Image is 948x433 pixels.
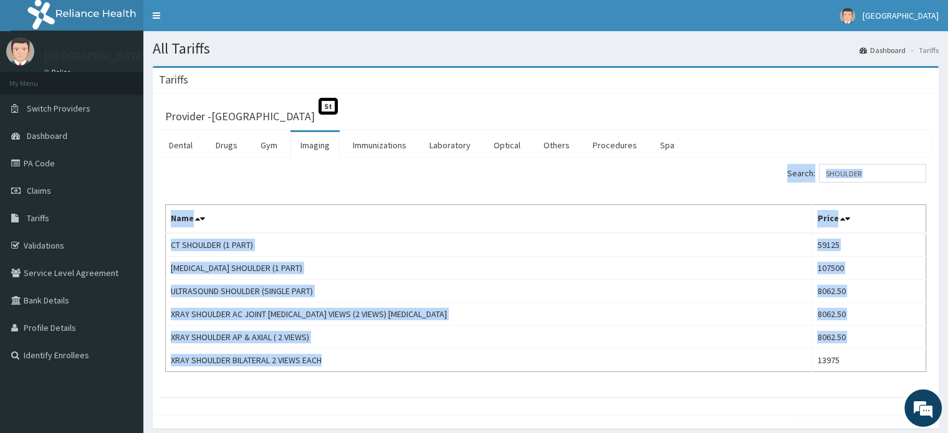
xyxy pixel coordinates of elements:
[166,205,812,234] th: Name
[907,45,939,55] li: Tariffs
[812,303,926,326] td: 8062.50
[343,132,416,158] a: Immunizations
[534,132,580,158] a: Others
[153,40,939,57] h1: All Tariffs
[166,326,812,349] td: XRAY SHOULDER AP & AXIAL ( 2 VIEWS)
[27,103,90,114] span: Switch Providers
[166,280,812,303] td: ULTRASOUND SHOULDER (SINGLE PART)
[65,70,209,86] div: Chat with us now
[863,10,939,21] span: [GEOGRAPHIC_DATA]
[812,349,926,372] td: 13975
[27,185,51,196] span: Claims
[166,303,812,326] td: XRAY SHOULDER AC JOINT [MEDICAL_DATA] VIEWS (2 VIEWS) [MEDICAL_DATA]
[204,6,234,36] div: Minimize live chat window
[812,280,926,303] td: 8062.50
[812,205,926,234] th: Price
[484,132,530,158] a: Optical
[23,62,50,93] img: d_794563401_company_1708531726252_794563401
[159,132,203,158] a: Dental
[44,68,74,77] a: Online
[812,326,926,349] td: 8062.50
[583,132,647,158] a: Procedures
[819,164,926,183] input: Search:
[166,233,812,257] td: CT SHOULDER (1 PART)
[251,132,287,158] a: Gym
[419,132,481,158] a: Laboratory
[840,8,855,24] img: User Image
[290,132,340,158] a: Imaging
[206,132,247,158] a: Drugs
[6,37,34,65] img: User Image
[166,349,812,372] td: XRAY SHOULDER BILATERAL 2 VIEWS EACH
[318,98,338,115] span: St
[812,257,926,280] td: 107500
[72,135,172,260] span: We're online!
[159,74,188,85] h3: Tariffs
[787,164,926,183] label: Search:
[650,132,684,158] a: Spa
[165,111,315,122] h3: Provider - [GEOGRAPHIC_DATA]
[6,295,237,339] textarea: Type your message and hit 'Enter'
[859,45,906,55] a: Dashboard
[812,233,926,257] td: 59125
[166,257,812,280] td: [MEDICAL_DATA] SHOULDER (1 PART)
[27,212,49,224] span: Tariffs
[44,50,146,62] p: [GEOGRAPHIC_DATA]
[27,130,67,141] span: Dashboard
